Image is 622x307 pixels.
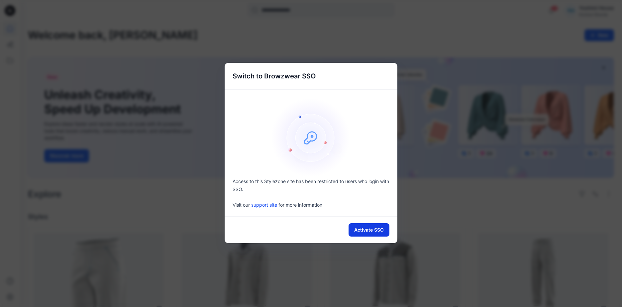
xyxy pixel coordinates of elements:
[271,98,351,177] img: onboarding-sz2.46497b1a466840e1406823e529e1e164.svg
[233,201,389,208] p: Visit our for more information
[233,177,389,193] p: Access to this Stylezone site has been restricted to users who login with SSO.
[349,223,389,237] button: Activate SSO
[225,63,324,89] h5: Switch to Browzwear SSO
[251,202,277,208] a: support site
